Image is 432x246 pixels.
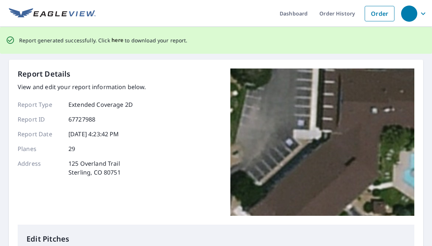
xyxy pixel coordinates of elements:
[19,36,188,45] p: Report generated successfully. Click to download your report.
[68,159,121,177] p: 125 Overland Trail Sterling, CO 80751
[9,8,96,19] img: EV Logo
[111,36,124,45] button: here
[18,115,62,124] p: Report ID
[18,159,62,177] p: Address
[68,144,75,153] p: 29
[68,130,119,138] p: [DATE] 4:23:42 PM
[68,115,95,124] p: 67727988
[18,68,71,80] p: Report Details
[18,82,146,91] p: View and edit your report information below.
[230,68,414,216] img: Top image
[18,100,62,109] p: Report Type
[18,130,62,138] p: Report Date
[68,100,133,109] p: Extended Coverage 2D
[26,233,406,245] p: Edit Pitches
[365,6,394,21] a: Order
[18,144,62,153] p: Planes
